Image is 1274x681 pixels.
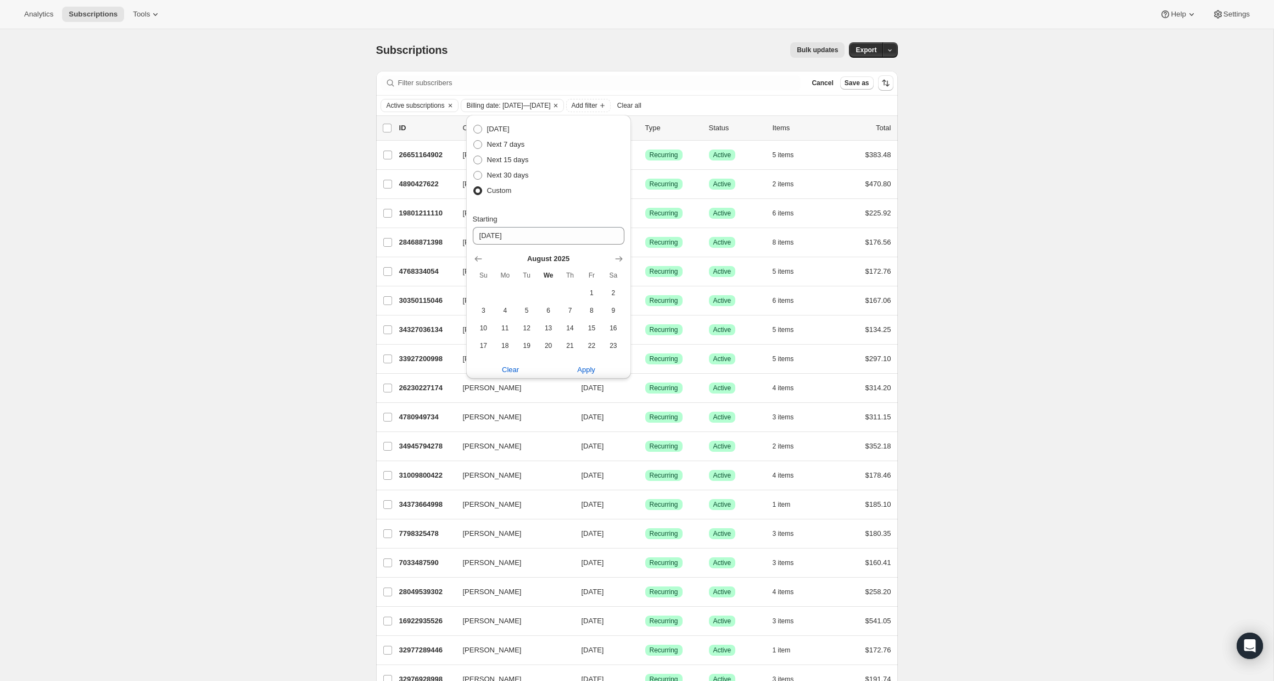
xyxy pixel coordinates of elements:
button: Monday August 4 2025 [494,302,516,319]
span: 19 [520,341,533,350]
span: 9 [607,306,619,315]
button: Monday August 18 2025 [494,337,516,355]
button: Bulk updates [790,42,845,58]
span: Active [713,617,731,625]
button: Help [1153,7,1203,22]
button: Monday August 25 2025 [494,355,516,372]
div: Items [773,123,828,134]
button: Today Wednesday August 27 2025 [538,355,559,372]
div: 7033487590[PERSON_NAME][DATE]SuccessRecurringSuccessActive3 items$160.41 [399,555,891,571]
input: MM-DD-YYYY [473,227,624,245]
p: 4768334054 [399,266,454,277]
span: 13 [542,324,555,333]
span: Next 15 days [487,156,529,164]
p: Total [876,123,891,134]
button: Add filter [566,99,610,112]
span: Recurring [650,588,678,596]
p: 7033487590 [399,557,454,568]
span: Fr [585,271,598,280]
button: Monday August 11 2025 [494,319,516,337]
p: 16922935526 [399,616,454,627]
span: $470.80 [865,180,891,188]
span: 6 [542,306,555,315]
button: Sunday August 17 2025 [473,337,494,355]
th: Tuesday [516,267,537,284]
span: Subscriptions [376,44,448,56]
button: 5 items [773,322,806,337]
p: 19801211110 [399,208,454,219]
span: Active subscriptions [387,101,445,110]
span: Clear [502,364,519,375]
span: 8 [585,306,598,315]
span: 6 items [773,296,794,305]
span: 2 items [773,180,794,189]
button: Apply subscription date filter [542,361,631,379]
button: Saturday August 9 2025 [602,302,624,319]
div: 4768334054[PERSON_NAME][DATE]SuccessRecurringSuccessActive5 items$172.76 [399,264,891,279]
span: 3 [477,306,490,315]
button: Friday August 1 2025 [581,284,602,302]
button: 1 item [773,497,803,512]
p: 31009800422 [399,470,454,481]
span: Subscriptions [69,10,118,19]
th: Saturday [602,267,624,284]
button: Tuesday August 5 2025 [516,302,537,319]
button: Tools [126,7,167,22]
div: 4890427622[PERSON_NAME][DATE]SuccessRecurringSuccessActive2 items$470.80 [399,176,891,192]
span: $311.15 [865,413,891,421]
span: [PERSON_NAME] [463,441,522,452]
div: 28468871398[PERSON_NAME][DATE]SuccessRecurringSuccessActive8 items$176.56 [399,235,891,250]
button: 2 items [773,439,806,454]
span: $258.20 [865,588,891,596]
span: 26 [520,359,533,368]
button: Wednesday August 20 2025 [538,337,559,355]
span: Sa [607,271,619,280]
button: Thursday August 28 2025 [559,355,580,372]
span: Active [713,558,731,567]
span: Active [713,238,731,247]
span: 3 items [773,617,794,625]
div: 30350115046[PERSON_NAME][DATE]SuccessRecurringSuccessActive6 items$167.06 [399,293,891,308]
span: [PERSON_NAME] [463,528,522,539]
button: 4 items [773,468,806,483]
span: 2 [607,289,619,297]
div: 33927200998[PERSON_NAME][DATE]SuccessRecurringSuccessActive5 items$297.10 [399,351,891,367]
button: Wednesday August 13 2025 [538,319,559,337]
button: Clear [445,99,456,112]
span: 3 items [773,413,794,422]
button: Billing date: Sep 3, 2025—Sep 10, 2025 [461,99,551,112]
button: [PERSON_NAME] [456,438,566,455]
button: Subscriptions [62,7,124,22]
span: Active [713,442,731,451]
span: [PERSON_NAME] [463,383,522,394]
div: 4780949734[PERSON_NAME][DATE]SuccessRecurringSuccessActive3 items$311.15 [399,409,891,425]
span: Recurring [650,646,678,655]
div: 34373664998[PERSON_NAME][DATE]SuccessRecurringSuccessActive1 item$185.10 [399,497,891,512]
button: Active subscriptions [381,99,445,112]
p: 34945794278 [399,441,454,452]
span: [DATE] [582,384,604,392]
span: Apply [577,364,595,375]
span: $172.76 [865,646,891,654]
span: Add filter [571,101,597,110]
button: [PERSON_NAME] [456,496,566,513]
span: 1 item [773,646,791,655]
button: Show previous month, July 2025 [471,251,486,267]
span: 1 [585,289,598,297]
button: [PERSON_NAME] [456,583,566,601]
span: Recurring [650,384,678,392]
span: 12 [520,324,533,333]
button: Analytics [18,7,60,22]
th: Friday [581,267,602,284]
div: 16922935526[PERSON_NAME][DATE]SuccessRecurringSuccessActive3 items$541.05 [399,613,891,629]
div: 34945794278[PERSON_NAME][DATE]SuccessRecurringSuccessActive2 items$352.18 [399,439,891,454]
button: Saturday August 2 2025 [602,284,624,302]
button: Friday August 29 2025 [581,355,602,372]
span: Active [713,500,731,509]
button: 3 items [773,613,806,629]
th: Sunday [473,267,494,284]
span: Recurring [650,558,678,567]
span: [DATE] [582,500,604,508]
p: 7798325478 [399,528,454,539]
button: Save as [840,76,874,90]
